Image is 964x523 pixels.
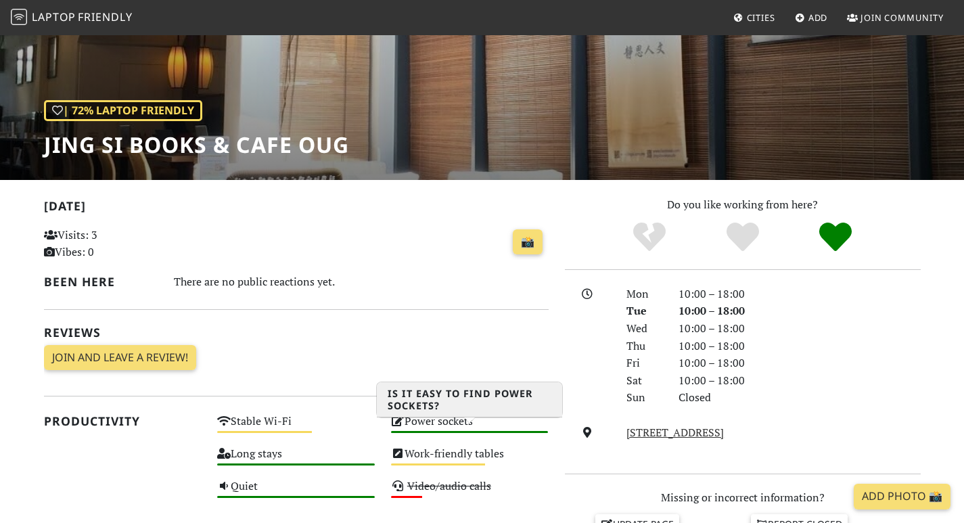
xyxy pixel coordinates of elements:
span: Add [808,12,828,24]
div: Thu [618,338,670,355]
div: Tue [618,302,670,320]
p: Visits: 3 Vibes: 0 [44,227,202,261]
div: Closed [670,389,929,407]
div: 10:00 – 18:00 [670,372,929,390]
div: Fri [618,355,670,372]
h3: Is it easy to find power sockets? [377,382,562,417]
div: 10:00 – 18:00 [670,338,929,355]
a: LaptopFriendly LaptopFriendly [11,6,133,30]
div: Work-friendly tables [383,444,557,476]
h2: Productivity [44,414,202,428]
div: Stable Wi-Fi [209,411,383,444]
a: 📸 [513,229,543,255]
div: 10:00 – 18:00 [670,302,929,320]
h2: Reviews [44,325,549,340]
span: Cities [747,12,775,24]
div: 10:00 – 18:00 [670,355,929,372]
span: Friendly [78,9,132,24]
div: Wed [618,320,670,338]
a: Join Community [842,5,949,30]
a: Cities [728,5,781,30]
img: LaptopFriendly [11,9,27,25]
h2: Been here [44,275,158,289]
div: There are no public reactions yet. [174,272,549,292]
span: Laptop [32,9,76,24]
div: Sat [618,372,670,390]
s: Video/audio calls [407,478,491,493]
div: | 72% Laptop Friendly [44,100,202,122]
p: Do you like working from here? [565,196,921,214]
div: Yes [696,221,789,254]
div: Power sockets [383,411,557,444]
div: Definitely! [789,221,882,254]
div: No [603,221,696,254]
a: Add [789,5,833,30]
span: Join Community [860,12,944,24]
div: Quiet [209,476,383,509]
div: Mon [618,286,670,303]
a: [STREET_ADDRESS] [626,425,724,440]
h1: Jing Si Books & Cafe OUG [44,132,349,158]
div: 10:00 – 18:00 [670,320,929,338]
div: Sun [618,389,670,407]
h2: [DATE] [44,199,549,219]
div: 10:00 – 18:00 [670,286,929,303]
p: Missing or incorrect information? [565,489,921,507]
div: Long stays [209,444,383,476]
a: Join and leave a review! [44,345,196,371]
